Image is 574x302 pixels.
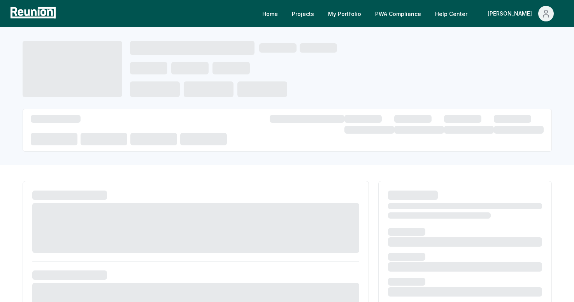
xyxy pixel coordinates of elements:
[369,6,427,21] a: PWA Compliance
[286,6,320,21] a: Projects
[256,6,284,21] a: Home
[429,6,474,21] a: Help Center
[322,6,367,21] a: My Portfolio
[488,6,535,21] div: [PERSON_NAME]
[481,6,560,21] button: [PERSON_NAME]
[256,6,566,21] nav: Main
